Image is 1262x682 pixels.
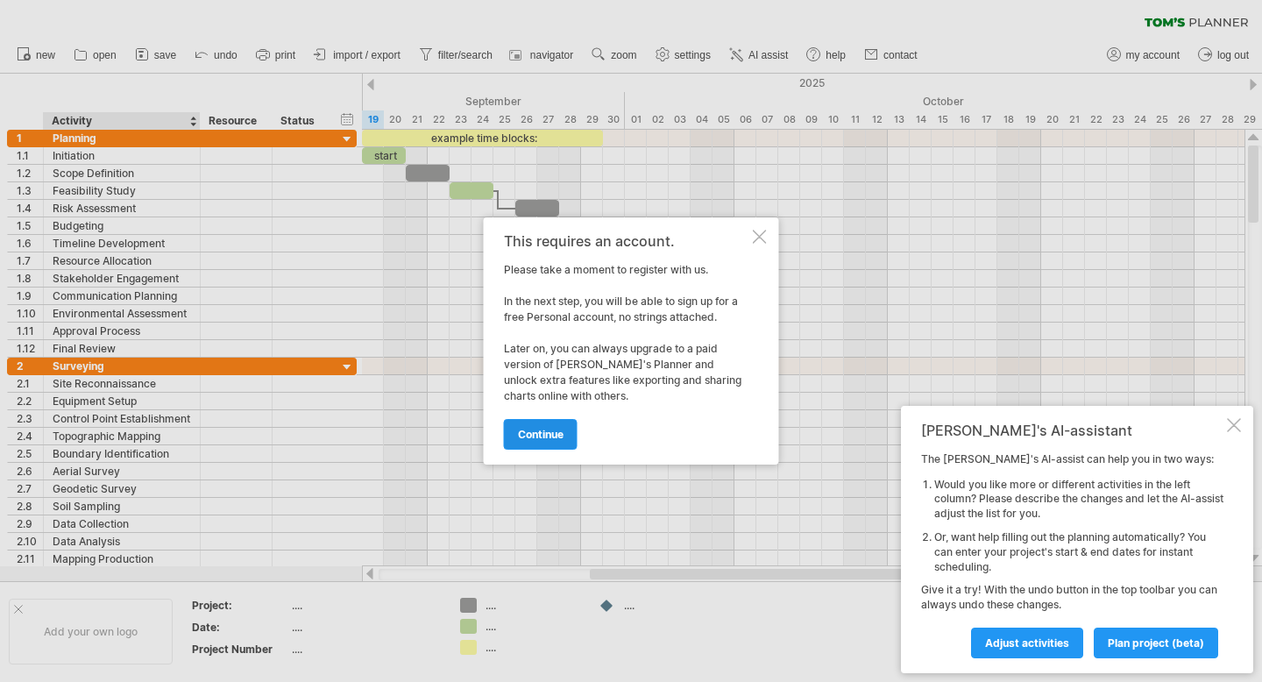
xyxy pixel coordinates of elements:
a: plan project (beta) [1094,628,1218,658]
div: The [PERSON_NAME]'s AI-assist can help you in two ways: Give it a try! With the undo button in th... [921,452,1223,657]
li: Or, want help filling out the planning automatically? You can enter your project's start & end da... [934,530,1223,574]
span: continue [518,428,564,441]
div: [PERSON_NAME]'s AI-assistant [921,422,1223,439]
span: Adjust activities [985,636,1069,650]
span: plan project (beta) [1108,636,1204,650]
div: Please take a moment to register with us. In the next step, you will be able to sign up for a fre... [504,233,749,449]
li: Would you like more or different activities in the left column? Please describe the changes and l... [934,478,1223,522]
a: continue [504,419,578,450]
div: This requires an account. [504,233,749,249]
a: Adjust activities [971,628,1083,658]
